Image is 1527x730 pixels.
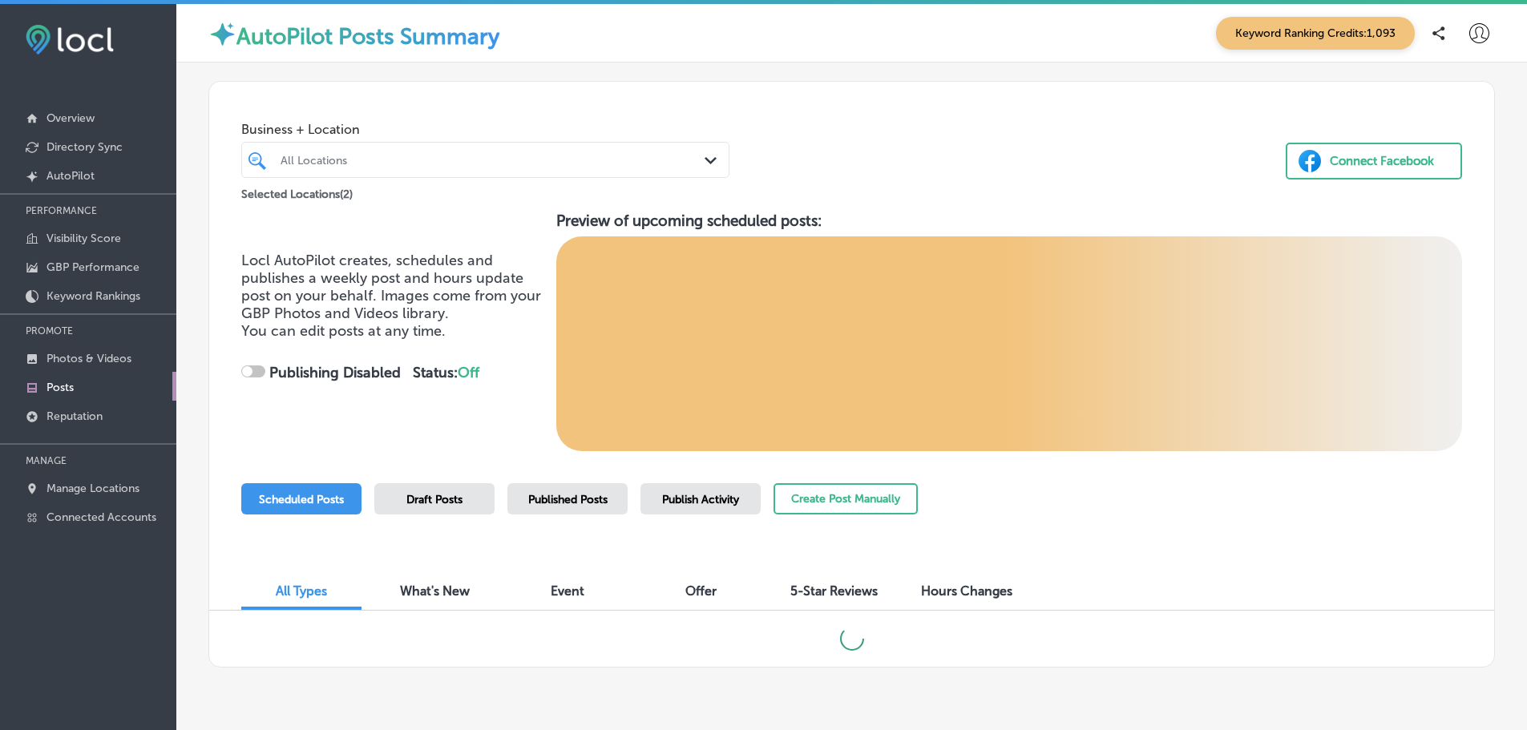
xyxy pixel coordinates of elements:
span: Draft Posts [406,493,463,506]
img: autopilot-icon [208,20,236,48]
p: Selected Locations ( 2 ) [241,181,353,201]
span: What's New [400,583,470,599]
div: All Locations [281,153,706,167]
button: Create Post Manually [774,483,918,514]
p: AutoPilot [46,169,95,183]
strong: Publishing Disabled [269,364,401,381]
span: Published Posts [528,493,608,506]
p: Posts [46,381,74,394]
span: 5-Star Reviews [790,583,878,599]
span: Publish Activity [662,493,739,506]
span: Off [458,364,479,381]
span: Business + Location [241,122,729,137]
span: Locl AutoPilot creates, schedules and publishes a weekly post and hours update post on your behal... [241,252,541,322]
span: Offer [685,583,717,599]
strong: Status: [413,364,479,381]
p: Reputation [46,409,103,423]
span: Event [551,583,584,599]
span: Hours Changes [921,583,1012,599]
button: Connect Facebook [1286,143,1462,179]
p: Photos & Videos [46,352,131,365]
span: Keyword Ranking Credits: 1,093 [1216,17,1415,50]
span: All Types [276,583,327,599]
img: fda3e92497d09a02dc62c9cd864e3231.png [26,25,114,54]
div: Connect Facebook [1330,149,1434,173]
label: AutoPilot Posts Summary [236,23,499,50]
p: Keyword Rankings [46,289,140,303]
p: Manage Locations [46,482,139,495]
p: Overview [46,111,95,125]
p: GBP Performance [46,260,139,274]
p: Connected Accounts [46,510,156,524]
h3: Preview of upcoming scheduled posts: [556,212,1462,230]
p: Directory Sync [46,140,123,154]
p: Visibility Score [46,232,121,245]
span: Scheduled Posts [259,493,344,506]
span: You can edit posts at any time. [241,322,446,340]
